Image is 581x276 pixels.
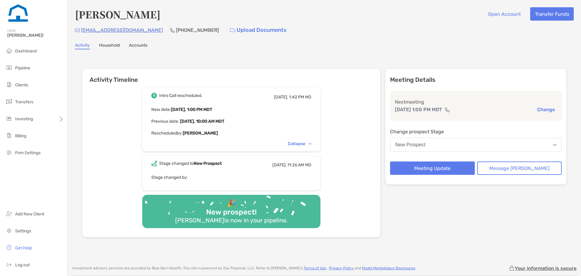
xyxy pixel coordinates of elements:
[5,244,13,251] img: get-help icon
[151,129,311,137] p: Rescheduled by:
[5,81,13,88] img: clients icon
[515,265,576,271] p: Your information is secure
[288,141,311,146] div: Collapse
[183,131,218,136] b: [PERSON_NAME]
[142,195,320,223] img: Confetti
[225,199,238,208] div: 🎉
[395,142,425,148] div: New Prospect
[15,82,28,88] span: Clients
[309,143,311,145] img: Chevron icon
[15,262,30,268] span: Log out
[194,161,222,166] b: New Prospect
[170,28,175,33] img: Phone Icon
[553,144,556,146] img: Open dropdown arrow
[72,266,416,271] p: Investment advisory services are provided by Blue Barn Wealth . This site is powered by Zoe Finan...
[15,48,37,54] span: Dashboard
[15,211,44,217] span: Add New Client
[445,107,450,112] img: communication type
[390,161,474,175] button: Meeting Update
[272,162,287,168] span: [DATE],
[5,210,13,217] img: add_new_client icon
[81,26,163,34] p: [EMAIL_ADDRESS][DOMAIN_NAME]
[5,227,13,234] img: settings icon
[179,119,224,124] b: [DATE], 10:00 AM MDT
[395,98,557,106] p: Next meeting
[390,76,562,84] p: Meeting Details
[395,106,442,113] p: [DATE] 1:00 PM MDT
[390,128,562,135] p: Change prospect Stage
[151,106,311,113] p: New date :
[5,149,13,156] img: firm-settings icon
[15,99,33,105] span: Transfers
[159,161,222,166] div: Stage changed to
[82,69,380,83] h6: Activity Timeline
[5,47,13,54] img: dashboard icon
[15,245,32,251] span: Get Help
[75,7,160,21] h4: [PERSON_NAME]
[5,98,13,105] img: transfers icon
[15,116,33,121] span: Investing
[75,43,90,49] a: Activity
[329,266,354,270] a: Privacy Policy
[99,43,120,49] a: Household
[477,161,562,175] button: Message [PERSON_NAME]
[274,95,288,100] span: [DATE],
[151,118,311,125] p: Previous date:
[390,138,562,152] button: New Prospect
[159,93,202,98] div: Intro Call rescheduled.
[287,162,311,168] span: 11:26 AM MD
[5,132,13,139] img: billing icon
[75,28,80,32] img: Email Icon
[129,43,147,49] a: Accounts
[151,161,157,166] img: Event icon
[5,115,13,122] img: investing icon
[304,266,326,270] a: Terms of Use
[15,228,31,234] span: Settings
[5,261,13,268] img: logout icon
[530,7,574,21] button: Transfer Funds
[7,33,64,38] span: [PERSON_NAME]!
[15,65,30,71] span: Pipeline
[15,133,26,138] span: Billing
[5,64,13,71] img: pipeline icon
[151,174,311,181] p: Stage changed by:
[204,208,259,217] div: New prospect!
[171,107,212,112] b: [DATE], 1:00 PM MDT
[176,26,219,34] p: [PHONE_NUMBER]
[362,266,415,270] a: Model Marketplace Disclosures
[289,95,311,100] span: 1:42 PM MD
[173,217,290,224] div: [PERSON_NAME] is now in your pipeline.
[535,106,557,113] button: Change
[15,150,41,155] span: Firm Settings
[483,7,525,21] button: Open Account
[226,24,290,37] a: Upload Documents
[151,93,157,98] img: Event icon
[230,28,235,32] img: button icon
[7,2,29,24] img: Zoe Logo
